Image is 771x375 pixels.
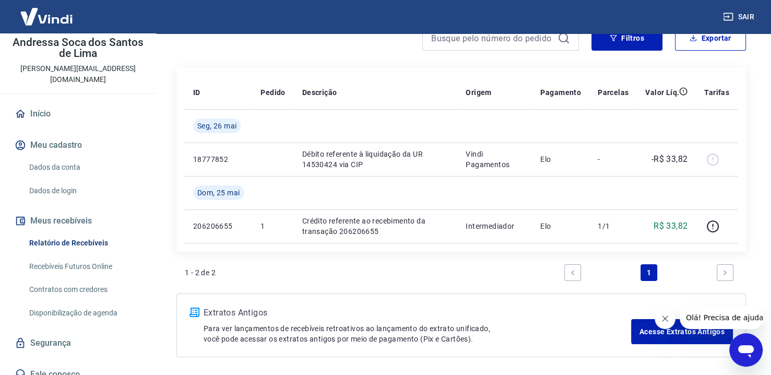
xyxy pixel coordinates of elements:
[193,154,244,165] p: 18777852
[717,264,733,281] a: Next page
[13,102,144,125] a: Início
[25,279,144,300] a: Contratos com credores
[466,149,524,170] p: Vindi Pagamentos
[260,87,285,98] p: Pedido
[6,7,88,16] span: Olá! Precisa de ajuda?
[431,30,553,46] input: Busque pelo número do pedido
[193,87,200,98] p: ID
[13,134,144,157] button: Meu cadastro
[640,264,657,281] a: Page 1 is your current page
[704,87,729,98] p: Tarifas
[645,87,679,98] p: Valor Líq.
[8,63,148,85] p: [PERSON_NAME][EMAIL_ADDRESS][DOMAIN_NAME]
[197,187,240,198] span: Dom, 25 mai
[598,87,628,98] p: Parcelas
[25,157,144,178] a: Dados da conta
[675,26,746,51] button: Exportar
[655,308,675,329] iframe: Fechar mensagem
[540,221,581,231] p: Elo
[185,267,216,278] p: 1 - 2 de 2
[598,221,628,231] p: 1/1
[631,319,733,344] a: Acesse Extratos Antigos
[204,323,631,344] p: Para ver lançamentos de recebíveis retroativos ao lançamento do extrato unificado, você pode aces...
[540,87,581,98] p: Pagamento
[13,332,144,355] a: Segurança
[260,221,285,231] p: 1
[25,256,144,277] a: Recebíveis Futuros Online
[302,216,449,237] p: Crédito referente ao recebimento da transação 206206655
[302,149,449,170] p: Débito referente à liquidação da UR 14530424 via CIP
[197,121,236,131] span: Seg, 26 mai
[591,26,662,51] button: Filtros
[651,153,688,166] p: -R$ 33,82
[302,87,337,98] p: Descrição
[204,307,631,319] p: Extratos Antigos
[25,302,144,324] a: Disponibilização de agenda
[25,180,144,202] a: Dados de login
[598,154,628,165] p: -
[466,87,491,98] p: Origem
[189,308,199,317] img: ícone
[564,264,581,281] a: Previous page
[654,220,687,232] p: R$ 33,82
[560,260,738,285] ul: Pagination
[13,209,144,232] button: Meus recebíveis
[540,154,581,165] p: Elo
[729,333,763,367] iframe: Botão para abrir a janela de mensagens
[193,221,244,231] p: 206206655
[25,232,144,254] a: Relatório de Recebíveis
[8,37,148,59] p: Andressa Soca dos Santos de Lima
[13,1,80,32] img: Vindi
[466,221,524,231] p: Intermediador
[721,7,758,27] button: Sair
[680,306,763,329] iframe: Mensagem da empresa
